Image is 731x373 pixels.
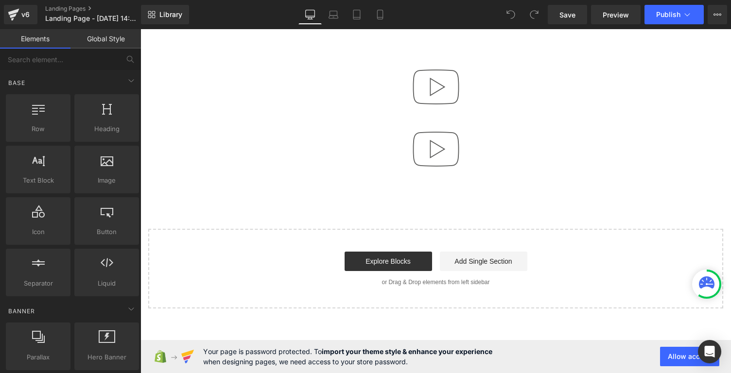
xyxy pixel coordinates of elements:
img: Video [264,89,327,151]
a: Tablet [345,5,368,24]
span: Image [77,175,136,186]
img: Video [264,27,327,89]
span: Parallax [9,352,68,362]
button: Undo [501,5,521,24]
button: Allow access [660,347,719,366]
button: Redo [524,5,544,24]
a: Add Single Section [299,222,387,242]
button: More [708,5,727,24]
button: Publish [644,5,704,24]
div: Open Intercom Messenger [698,340,721,363]
span: Liquid [77,278,136,288]
span: Hero Banner [77,352,136,362]
span: Landing Page - [DATE] 14:25:04 [45,15,139,22]
span: Preview [603,10,629,20]
span: Save [559,10,575,20]
span: Heading [77,124,136,134]
span: Base [7,78,26,87]
div: v6 [19,8,32,21]
strong: import your theme style & enhance your experience [322,347,492,356]
span: Your page is password protected. To when designing pages, we need access to your store password. [203,346,492,367]
span: Separator [9,278,68,288]
a: v6 [4,5,37,24]
a: Landing Pages [45,5,157,13]
a: Laptop [322,5,345,24]
span: Icon [9,227,68,237]
a: Mobile [368,5,392,24]
a: New Library [141,5,189,24]
a: Preview [591,5,641,24]
span: Banner [7,306,36,316]
span: Publish [656,11,680,18]
span: Text Block [9,175,68,186]
a: Explore Blocks [204,222,292,242]
span: Row [9,124,68,134]
span: Button [77,227,136,237]
span: Library [159,10,182,19]
p: or Drag & Drop elements from left sidebar [23,250,567,256]
a: Desktop [298,5,322,24]
a: Global Style [70,29,141,49]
